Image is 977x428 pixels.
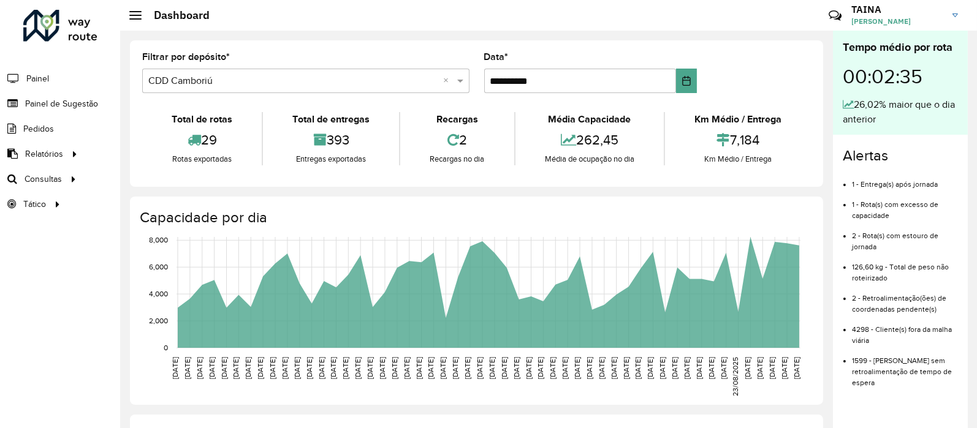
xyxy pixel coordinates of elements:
text: [DATE] [354,357,362,379]
div: Recargas no dia [403,153,511,165]
text: [DATE] [793,357,800,379]
text: [DATE] [378,357,386,379]
text: [DATE] [439,357,447,379]
text: [DATE] [415,357,423,379]
text: [DATE] [390,357,398,379]
text: [DATE] [196,357,203,379]
span: Clear all [444,73,454,88]
li: 1599 - [PERSON_NAME] sem retroalimentação de tempo de espera [852,346,958,388]
text: [DATE] [585,357,593,379]
h3: TAINA [851,4,943,15]
text: 0 [164,344,168,351]
text: 23/08/2025 [732,357,740,396]
text: [DATE] [683,357,691,379]
text: 6,000 [149,263,168,271]
div: Recargas [403,112,511,127]
text: [DATE] [561,357,569,379]
div: Rotas exportadas [145,153,259,165]
li: 1 - Rota(s) com excesso de capacidade [852,190,958,221]
text: [DATE] [305,357,313,379]
text: [DATE] [293,357,301,379]
div: 262,45 [519,127,661,153]
text: 2,000 [149,317,168,325]
text: [DATE] [281,357,289,379]
div: Km Médio / Entrega [668,112,808,127]
text: [DATE] [476,357,484,379]
text: [DATE] [756,357,764,379]
div: Tempo médio por rota [843,39,958,56]
div: Média Capacidade [519,112,661,127]
label: Filtrar por depósito [142,50,230,64]
text: [DATE] [536,357,544,379]
text: [DATE] [232,357,240,379]
span: Tático [23,198,46,211]
h2: Dashboard [142,9,210,22]
li: 2 - Retroalimentação(ões) de coordenadas pendente(s) [852,283,958,315]
li: 4298 - Cliente(s) fora da malha viária [852,315,958,346]
div: 26,02% maior que o dia anterior [843,97,958,127]
a: Contato Rápido [822,2,848,29]
text: [DATE] [598,357,606,379]
text: [DATE] [622,357,630,379]
span: Painel de Sugestão [25,97,98,110]
text: [DATE] [451,357,459,379]
text: [DATE] [780,357,788,379]
text: [DATE] [171,357,179,379]
text: [DATE] [329,357,337,379]
div: 393 [266,127,396,153]
text: [DATE] [525,357,533,379]
text: [DATE] [707,357,715,379]
text: 4,000 [149,290,168,298]
text: [DATE] [256,357,264,379]
text: [DATE] [220,357,228,379]
text: [DATE] [512,357,520,379]
text: [DATE] [500,357,508,379]
div: Média de ocupação no dia [519,153,661,165]
span: [PERSON_NAME] [851,16,943,27]
div: 2 [403,127,511,153]
span: Pedidos [23,122,54,135]
h4: Alertas [843,147,958,165]
text: [DATE] [658,357,666,379]
div: Entregas exportadas [266,153,396,165]
text: [DATE] [268,357,276,379]
div: Total de rotas [145,112,259,127]
text: [DATE] [610,357,618,379]
text: [DATE] [208,357,216,379]
div: 29 [145,127,259,153]
text: [DATE] [463,357,471,379]
li: 126,60 kg - Total de peso não roteirizado [852,252,958,283]
span: Painel [26,72,49,85]
text: [DATE] [634,357,642,379]
text: [DATE] [183,357,191,379]
text: [DATE] [549,357,557,379]
text: [DATE] [366,357,374,379]
label: Data [484,50,509,64]
li: 2 - Rota(s) com estouro de jornada [852,221,958,252]
div: 00:02:35 [843,56,958,97]
text: [DATE] [488,357,496,379]
span: Relatórios [25,148,63,160]
text: [DATE] [427,357,435,379]
text: 8,000 [149,236,168,244]
h4: Capacidade por dia [140,209,811,227]
text: [DATE] [403,357,411,379]
text: [DATE] [341,357,349,379]
text: [DATE] [244,357,252,379]
div: Total de entregas [266,112,396,127]
div: Km Médio / Entrega [668,153,808,165]
text: [DATE] [317,357,325,379]
li: 1 - Entrega(s) após jornada [852,170,958,190]
text: [DATE] [768,357,776,379]
div: 7,184 [668,127,808,153]
text: [DATE] [573,357,581,379]
text: [DATE] [695,357,703,379]
span: Consultas [25,173,62,186]
button: Choose Date [676,69,697,93]
text: [DATE] [720,357,728,379]
text: [DATE] [671,357,679,379]
text: [DATE] [646,357,654,379]
text: [DATE] [743,357,751,379]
